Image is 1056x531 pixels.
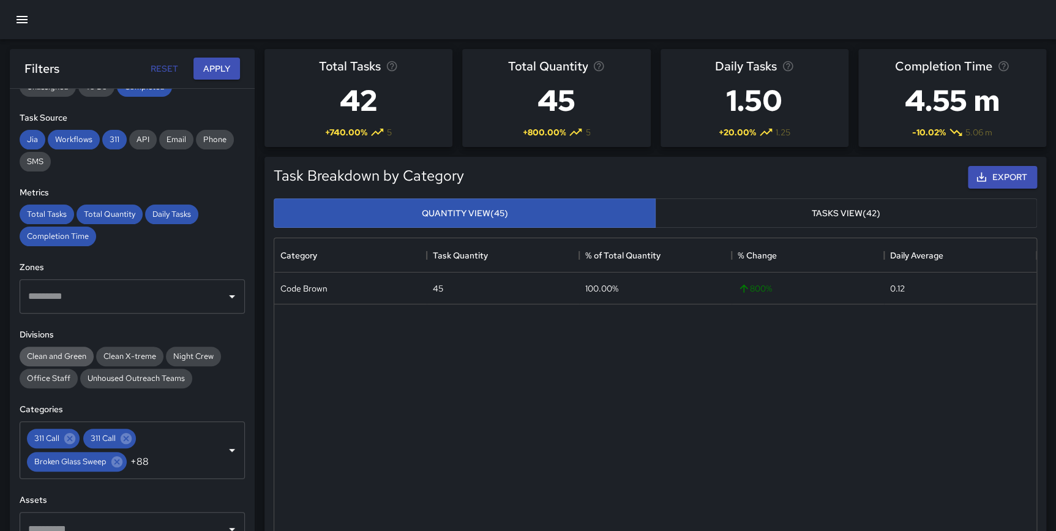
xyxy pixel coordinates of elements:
[80,373,192,383] span: Unhoused Outreach Teams
[895,76,1009,125] h3: 4.55 m
[48,134,100,145] span: Workflows
[20,186,245,200] h6: Metrics
[159,130,193,149] div: Email
[20,403,245,416] h6: Categories
[130,454,149,469] span: +88
[20,209,74,219] span: Total Tasks
[507,56,588,76] span: Total Quantity
[579,238,732,273] div: % of Total Quantity
[274,198,656,228] button: Quantity View(45)
[890,238,943,273] div: Daily Average
[968,166,1037,189] button: Export
[77,209,143,219] span: Total Quantity
[20,227,96,246] div: Completion Time
[223,442,241,459] button: Open
[196,130,234,149] div: Phone
[24,59,59,78] h6: Filters
[585,282,618,295] div: 100.00%
[585,238,661,273] div: % of Total Quantity
[715,76,794,125] h3: 1.50
[593,60,605,72] svg: Total task quantity in the selected period, compared to the previous period.
[83,431,123,445] span: 311 Call
[129,134,157,145] span: API
[129,130,157,149] div: API
[715,56,777,76] span: Daily Tasks
[386,60,398,72] svg: Total number of tasks in the selected period, compared to the previous period.
[895,56,992,76] span: Completion Time
[27,452,127,472] div: Broken Glass Sweep
[27,431,67,445] span: 311 Call
[655,198,1037,228] button: Tasks View(42)
[20,152,51,171] div: SMS
[280,238,317,273] div: Category
[433,282,443,295] div: 45
[319,56,381,76] span: Total Tasks
[20,373,78,383] span: Office Staff
[274,238,427,273] div: Category
[159,134,193,145] span: Email
[166,347,221,366] div: Night Crew
[719,126,756,138] span: + 20.00 %
[427,238,579,273] div: Task Quantity
[196,134,234,145] span: Phone
[884,238,1036,273] div: Daily Average
[27,429,80,448] div: 311 Call
[319,76,398,125] h3: 42
[890,282,905,295] div: 0.12
[96,347,163,366] div: Clean X-treme
[145,209,198,219] span: Daily Tasks
[20,347,94,366] div: Clean and Green
[782,60,794,72] svg: Average number of tasks per day in the selected period, compared to the previous period.
[166,351,221,361] span: Night Crew
[738,282,772,295] span: 800 %
[83,429,136,448] div: 311 Call
[102,130,127,149] div: 311
[274,166,464,186] h5: Task Breakdown by Category
[77,205,143,224] div: Total Quantity
[80,369,192,388] div: Unhoused Outreach Teams
[387,126,392,138] span: 5
[193,58,240,80] button: Apply
[145,205,198,224] div: Daily Tasks
[738,238,777,273] div: % Change
[20,351,94,361] span: Clean and Green
[507,76,605,125] h3: 45
[20,494,245,507] h6: Assets
[732,238,884,273] div: % Change
[20,111,245,125] h6: Task Source
[912,126,946,138] span: -10.02 %
[522,126,566,138] span: + 800.00 %
[20,205,74,224] div: Total Tasks
[965,126,992,138] span: 5.06 m
[585,126,590,138] span: 5
[433,238,488,273] div: Task Quantity
[48,130,100,149] div: Workflows
[20,261,245,274] h6: Zones
[20,134,45,145] span: Jia
[20,369,78,388] div: Office Staff
[27,454,114,469] span: Broken Glass Sweep
[325,126,367,138] span: + 740.00 %
[20,130,45,149] div: Jia
[997,60,1009,72] svg: Average time taken to complete tasks in the selected period, compared to the previous period.
[144,58,184,80] button: Reset
[96,351,163,361] span: Clean X-treme
[776,126,790,138] span: 1.25
[223,288,241,305] button: Open
[20,156,51,167] span: SMS
[102,134,127,145] span: 311
[280,282,328,295] div: Code Brown
[20,231,96,241] span: Completion Time
[20,328,245,342] h6: Divisions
